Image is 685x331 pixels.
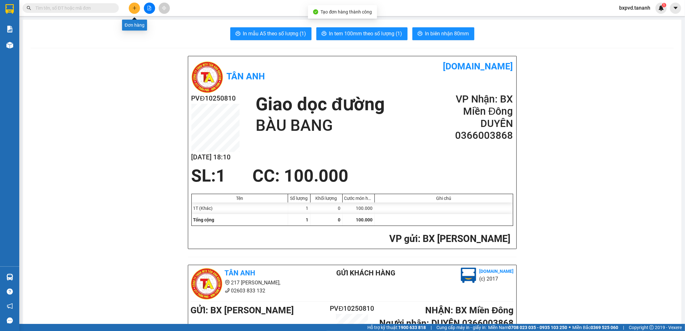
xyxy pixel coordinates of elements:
div: Số lượng [290,196,309,201]
h2: 0366003868 [436,130,513,142]
button: file-add [144,3,155,14]
span: | [623,324,624,331]
span: check-circle [313,9,318,14]
span: VP gửi [390,233,418,244]
img: logo-vxr [5,4,14,14]
b: Tân Anh [225,269,256,277]
span: Hỗ trợ kỹ thuật: [367,324,426,331]
img: solution-icon [6,26,13,32]
img: warehouse-icon [6,42,13,49]
span: 1 [663,3,665,7]
img: logo.jpg [461,268,476,283]
span: SL: [191,166,216,186]
span: caret-down [673,5,679,11]
strong: 0708 023 035 - 0935 103 250 [508,325,567,330]
span: phone [225,288,230,293]
span: | [431,324,432,331]
span: message [7,318,13,324]
li: 02603 833 132 [191,287,310,295]
h2: PVĐ10250810 [325,303,379,314]
div: Cước món hàng [344,196,373,201]
span: 1 [216,166,226,186]
button: caret-down [670,3,681,14]
b: Người nhận : DUYÊN 0366003868 [379,318,514,328]
div: CC : 100.000 [249,166,352,185]
strong: 1900 633 818 [398,325,426,330]
img: icon-new-feature [658,5,664,11]
span: printer [235,31,241,37]
button: printerIn biên nhận 80mm [412,27,474,40]
h2: [DATE] 18:10 [191,152,240,163]
span: notification [7,303,13,309]
b: [DOMAIN_NAME] [443,61,513,72]
h2: : BX [PERSON_NAME] [191,232,511,246]
span: environment [225,280,230,285]
div: Tên [193,196,286,201]
h1: BÀU BANG [256,115,385,136]
strong: 0369 525 060 [591,325,618,330]
li: 217 [PERSON_NAME], [191,279,310,287]
b: [DOMAIN_NAME] [479,269,514,274]
span: plus [132,6,137,10]
h1: Giao dọc đường [256,93,385,115]
b: Gửi khách hàng [336,269,395,277]
span: search [27,6,31,10]
button: plus [129,3,140,14]
b: GỬI : BX [PERSON_NAME] [191,305,294,316]
button: printerIn tem 100mm theo số lượng (1) [316,27,408,40]
b: Tân Anh [227,71,265,82]
div: 1T (Khác) [192,202,288,214]
span: 0 [338,217,341,222]
span: copyright [649,325,654,330]
button: printerIn mẫu A5 theo số lượng (1) [230,27,312,40]
span: Miền Nam [488,324,567,331]
button: aim [159,3,170,14]
h2: DUYÊN [436,118,513,130]
div: Đơn hàng [122,20,147,31]
img: logo.jpg [191,268,223,300]
span: Tổng cộng [193,217,215,222]
h2: VP Nhận: BX Miền Đông [436,93,513,118]
img: warehouse-icon [6,274,13,281]
span: file-add [147,6,152,10]
span: Miền Bắc [572,324,618,331]
b: NHẬN : BX Miền Đông [425,305,514,316]
span: Cung cấp máy in - giấy in: [436,324,487,331]
div: 100.000 [343,202,375,214]
span: Tạo đơn hàng thành công [321,9,372,14]
div: 1 [288,202,311,214]
span: 100.000 [356,217,373,222]
span: printer [321,31,327,37]
span: In biên nhận 80mm [425,30,469,38]
span: question-circle [7,289,13,295]
span: aim [162,6,166,10]
sup: 1 [662,3,666,7]
div: Khối lượng [312,196,341,201]
h2: PVĐ10250810 [191,93,240,104]
div: 0 [311,202,343,214]
span: In tem 100mm theo số lượng (1) [329,30,402,38]
li: (c) 2017 [479,275,514,283]
input: Tìm tên, số ĐT hoặc mã đơn [35,4,111,12]
span: bxpvd.tananh [614,4,655,12]
div: Ghi chú [376,196,511,201]
span: printer [417,31,423,37]
span: In mẫu A5 theo số lượng (1) [243,30,306,38]
span: 1 [306,217,309,222]
img: logo.jpg [191,61,224,93]
span: ⚪️ [569,326,571,329]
